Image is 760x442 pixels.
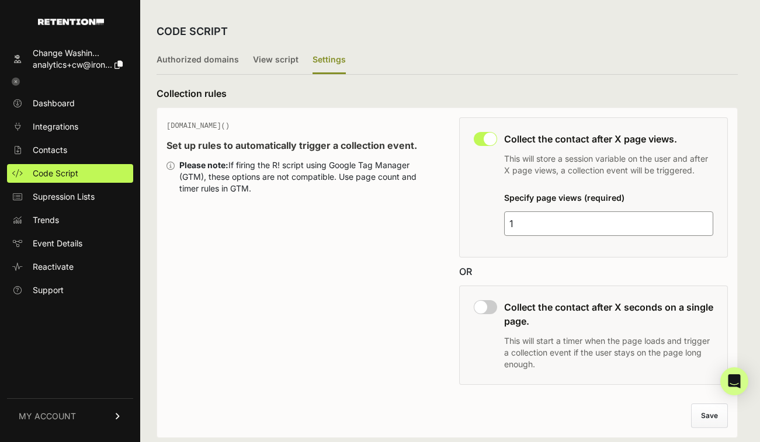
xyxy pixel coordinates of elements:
[7,187,133,206] a: Supression Lists
[691,403,728,428] button: Save
[504,153,714,176] p: This will store a session variable on the user and after X page views, a collection event will be...
[7,94,133,113] a: Dashboard
[504,132,714,146] h3: Collect the contact after X page views.
[157,47,239,74] label: Authorized domains
[7,164,133,183] a: Code Script
[33,60,112,69] span: analytics+cw@iron...
[157,23,228,40] h2: CODE SCRIPT
[33,284,64,296] span: Support
[7,141,133,159] a: Contacts
[33,238,82,249] span: Event Details
[504,193,624,203] label: Specify page views (required)
[166,140,417,151] strong: Set up rules to automatically trigger a collection event.
[33,191,95,203] span: Supression Lists
[504,300,714,328] h3: Collect the contact after X seconds on a single page.
[33,214,59,226] span: Trends
[253,47,299,74] label: View script
[7,281,133,300] a: Support
[33,47,123,59] div: Change Washin...
[504,335,714,370] p: This will start a timer when the page loads and trigger a collection event if the user stays on t...
[504,211,714,236] input: 4
[7,257,133,276] a: Reactivate
[179,160,228,170] strong: Please note:
[7,117,133,136] a: Integrations
[7,211,133,229] a: Trends
[166,122,230,130] span: [DOMAIN_NAME]()
[33,98,75,109] span: Dashboard
[33,261,74,273] span: Reactivate
[157,86,738,100] h3: Collection rules
[179,159,436,194] div: If firing the R! script using Google Tag Manager (GTM), these options are not compatible. Use pag...
[33,168,78,179] span: Code Script
[7,44,133,74] a: Change Washin... analytics+cw@iron...
[33,144,67,156] span: Contacts
[19,410,76,422] span: MY ACCOUNT
[459,264,728,279] div: OR
[38,19,104,25] img: Retention.com
[720,367,748,395] div: Open Intercom Messenger
[33,121,78,133] span: Integrations
[7,234,133,253] a: Event Details
[313,47,346,74] label: Settings
[7,398,133,434] a: MY ACCOUNT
